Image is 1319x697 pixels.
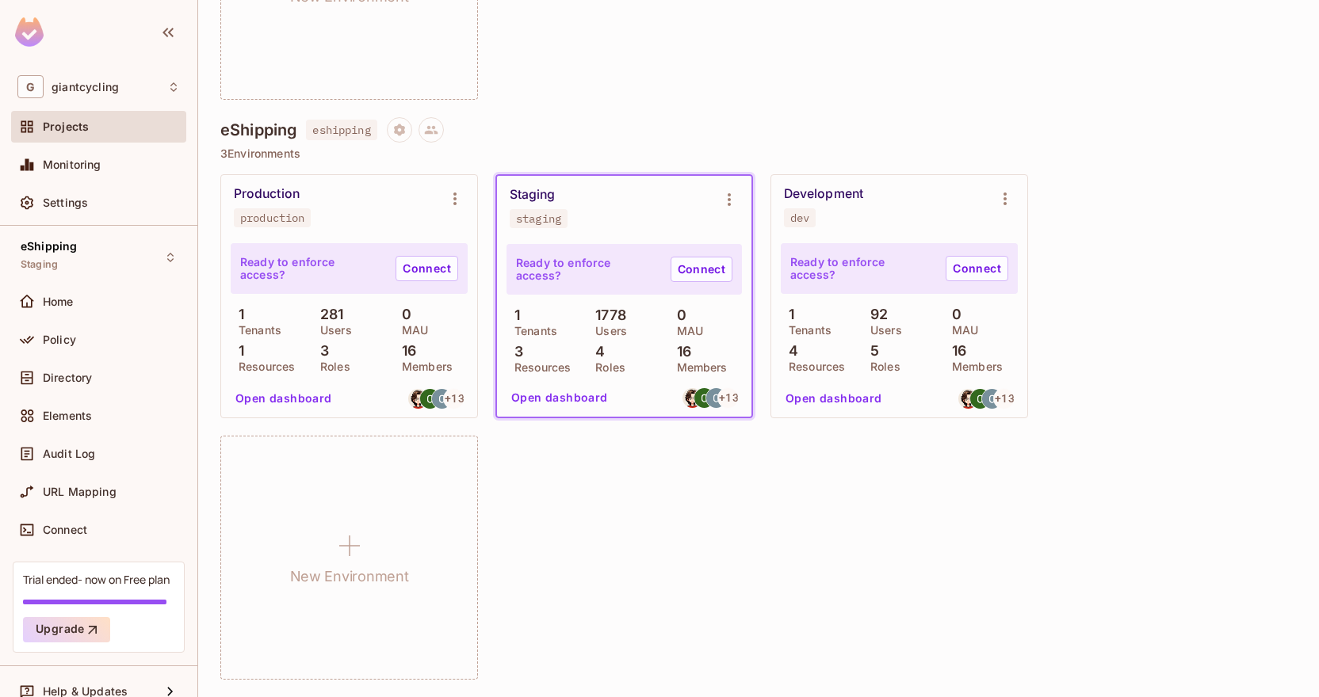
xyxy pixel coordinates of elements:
[43,158,101,171] span: Monitoring
[240,256,383,281] p: Ready to enforce access?
[229,386,338,411] button: Open dashboard
[290,565,409,588] h1: New Environment
[220,120,296,139] h4: eShipping
[507,361,571,374] p: Resources
[231,343,244,359] p: 1
[781,307,794,322] p: 1
[43,333,76,346] span: Policy
[43,524,87,536] span: Connect
[220,147,1297,160] p: 3 Environments
[43,196,88,209] span: Settings
[669,325,703,337] p: MAU
[432,389,452,409] img: codychiu@giant.com.tw
[946,256,1008,281] a: Connect
[23,572,170,587] div: Trial ended- now on Free plan
[231,307,244,322] p: 1
[669,361,728,374] p: Members
[944,307,962,322] p: 0
[862,360,900,373] p: Roles
[21,258,58,271] span: Staging
[944,360,1003,373] p: Members
[958,389,978,409] img: Dylan.tsai@bahwancybertek.com
[587,361,625,374] p: Roles
[790,256,933,281] p: Ready to enforce access?
[240,211,304,224] div: production
[408,389,428,409] img: Dylan.tsai@bahwancybertek.com
[862,343,879,359] p: 5
[43,448,95,460] span: Audit Log
[445,393,464,404] span: + 13
[510,187,556,203] div: Staging
[862,324,902,337] p: Users
[784,186,863,202] div: Development
[781,360,845,373] p: Resources
[671,257,732,282] a: Connect
[23,617,110,642] button: Upgrade
[516,212,561,225] div: staging
[43,409,92,422] span: Elements
[781,343,798,359] p: 4
[21,240,77,253] span: eShipping
[17,75,44,98] span: G
[231,324,281,337] p: Tenants
[713,184,745,215] button: Environment settings
[995,393,1014,404] span: + 13
[669,344,691,360] p: 16
[43,295,74,308] span: Home
[43,371,92,384] span: Directory
[394,360,453,373] p: Members
[439,183,471,215] button: Environment settings
[507,307,520,323] p: 1
[516,257,658,282] p: Ready to enforce access?
[587,344,605,360] p: 4
[790,211,809,224] div: dev
[312,324,352,337] p: Users
[312,307,344,322] p: 281
[420,389,440,409] img: jonathan.chang@bahwancybertek.com
[394,324,428,337] p: MAU
[781,324,832,337] p: Tenants
[312,343,329,359] p: 3
[944,324,978,337] p: MAU
[694,388,714,408] img: jonathan.chang@bahwancybertek.com
[387,125,412,140] span: Project settings
[43,120,89,133] span: Projects
[719,392,738,403] span: + 13
[505,385,614,410] button: Open dashboard
[234,186,300,202] div: Production
[15,17,44,47] img: SReyMgAAAABJRU5ErkJggg==
[944,343,966,359] p: 16
[989,183,1021,215] button: Environment settings
[396,256,458,281] a: Connect
[231,360,295,373] p: Resources
[52,81,119,93] span: Workspace: giantcycling
[312,360,350,373] p: Roles
[394,307,411,322] p: 0
[970,389,990,409] img: jonathan.chang@bahwancybertek.com
[669,307,686,323] p: 0
[507,344,523,360] p: 3
[507,325,557,337] p: Tenants
[862,307,888,322] p: 92
[587,325,627,337] p: Users
[682,388,702,408] img: Dylan.tsai@bahwancybertek.com
[706,388,726,408] img: codychiu@giant.com.tw
[982,389,1002,409] img: codychiu@giant.com.tw
[587,307,626,323] p: 1778
[779,386,889,411] button: Open dashboard
[306,120,377,140] span: eshipping
[394,343,416,359] p: 16
[43,486,117,498] span: URL Mapping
